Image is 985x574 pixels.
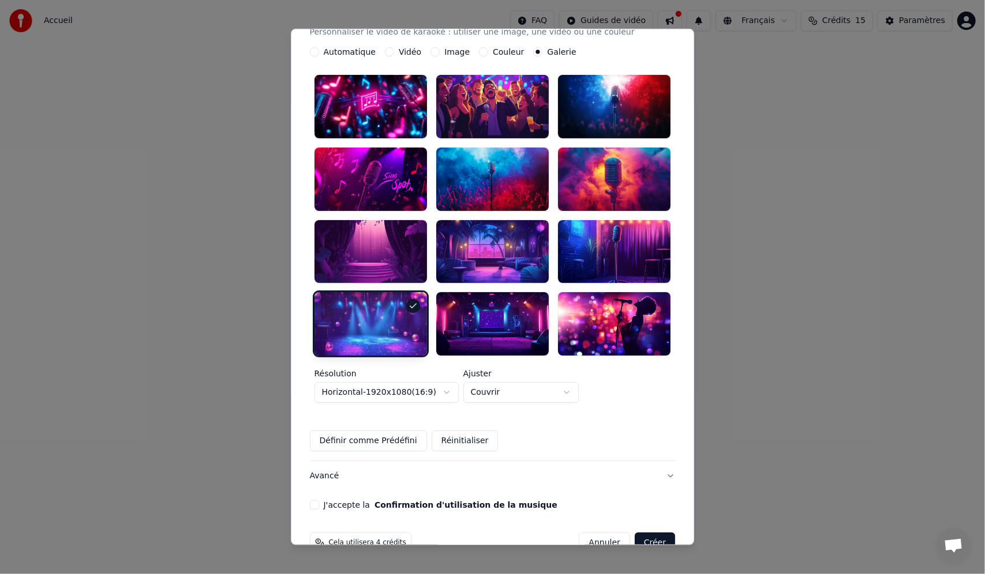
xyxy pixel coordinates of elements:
[310,27,635,38] p: Personnaliser le vidéo de karaoké : utiliser une image, une vidéo ou une couleur
[310,47,676,460] div: VidéoPersonnaliser le vidéo de karaoké : utiliser une image, une vidéo ou une couleur
[463,369,579,377] label: Ajuster
[432,430,499,451] button: Réinitialiser
[310,461,676,491] button: Avancé
[310,430,427,451] button: Définir comme Prédéfini
[548,48,576,56] label: Galerie
[310,10,635,38] div: Vidéo
[324,501,557,509] label: J'accepte la
[314,369,459,377] label: Résolution
[374,501,557,509] button: J'accepte la
[635,533,675,553] button: Créer
[399,48,421,56] label: Vidéo
[493,48,524,56] label: Couleur
[324,48,376,56] label: Automatique
[579,533,630,553] button: Annuler
[329,538,406,547] span: Cela utilisera 4 crédits
[444,48,470,56] label: Image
